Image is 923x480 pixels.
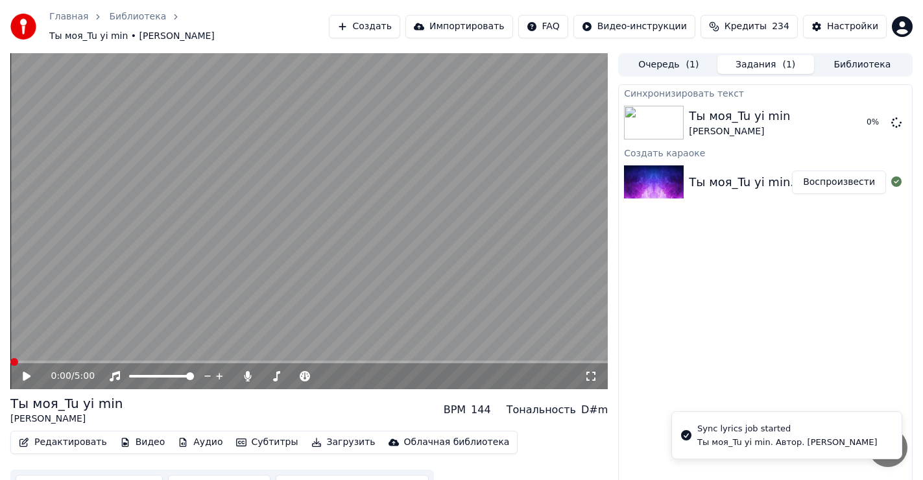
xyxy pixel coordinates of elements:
[792,171,886,194] button: Воспроизвести
[573,15,695,38] button: Видео-инструкции
[51,370,71,383] span: 0:00
[10,413,123,426] div: [PERSON_NAME]
[404,436,510,449] div: Облачная библиотека
[109,10,166,23] a: Библиотека
[173,433,228,451] button: Аудио
[689,107,790,125] div: Ты моя_Tu yi min
[581,402,608,418] div: D#m
[725,20,767,33] span: Кредиты
[444,402,466,418] div: BPM
[49,10,88,23] a: Главная
[329,15,400,38] button: Создать
[115,433,171,451] button: Видео
[867,117,886,128] div: 0 %
[619,85,912,101] div: Синхронизировать текст
[701,15,798,38] button: Кредиты234
[10,394,123,413] div: Ты моя_Tu yi min
[75,370,95,383] span: 5:00
[717,55,814,74] button: Задания
[49,10,329,43] nav: breadcrumb
[49,30,215,43] span: Ты моя_Tu yi min • [PERSON_NAME]
[803,15,887,38] button: Настройки
[231,433,304,451] button: Субтитры
[827,20,878,33] div: Настройки
[697,437,878,448] div: Ты моя_Tu yi min. Автор. [PERSON_NAME]
[14,433,112,451] button: Редактировать
[471,402,491,418] div: 144
[518,15,568,38] button: FAQ
[782,58,795,71] span: ( 1 )
[405,15,513,38] button: Импортировать
[10,14,36,40] img: youka
[814,55,911,74] button: Библиотека
[620,55,717,74] button: Очередь
[306,433,381,451] button: Загрузить
[619,145,912,160] div: Создать караоке
[51,370,82,383] div: /
[686,58,699,71] span: ( 1 )
[507,402,576,418] div: Тональность
[697,422,878,435] div: Sync lyrics job started
[772,20,789,33] span: 234
[689,125,790,138] div: [PERSON_NAME]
